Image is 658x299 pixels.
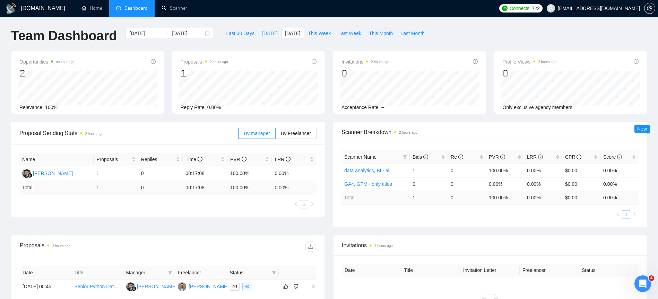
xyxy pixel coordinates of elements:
[94,166,138,181] td: 1
[616,212,620,216] span: left
[622,210,630,218] a: 1
[233,284,237,289] span: mail
[312,59,317,64] span: info-circle
[262,30,277,37] span: [DATE]
[56,60,74,64] time: an hour ago
[272,166,317,181] td: 0.00%
[168,271,172,275] span: filter
[410,191,448,204] td: 1
[486,177,524,191] td: 0.00%
[308,200,317,208] button: right
[304,28,335,39] button: This Week
[460,264,520,277] th: Invitation Letter
[33,169,73,177] div: [PERSON_NAME]
[129,30,161,37] input: Start date
[207,105,221,110] span: 0.00%
[222,28,258,39] button: Last 30 Days
[181,67,228,80] div: 1
[600,191,639,204] td: 0.00 %
[338,30,361,37] span: Last Week
[644,3,655,14] button: setting
[341,58,389,66] span: Invitations
[634,59,639,64] span: info-circle
[185,157,202,162] span: Time
[503,67,557,80] div: 0
[151,59,156,64] span: info-circle
[502,6,508,11] img: upwork-logo.png
[341,128,639,136] span: Scanner Breakdown
[451,154,463,160] span: Re
[632,212,637,216] span: right
[124,5,148,11] span: Dashboard
[548,6,553,11] span: user
[141,156,175,163] span: Replies
[11,28,117,44] h1: Team Dashboard
[503,105,573,110] span: Only exclusive agency members
[131,286,136,291] img: gigradar-bm.png
[342,264,401,277] th: Date
[81,5,102,11] a: homeHome
[116,6,121,10] span: dashboard
[71,266,123,280] th: Title
[637,126,647,132] span: New
[183,166,227,181] td: 00:17:08
[308,200,317,208] li: Next Page
[538,60,556,64] time: 2 hours ago
[486,164,524,177] td: 100.00%
[634,275,651,292] iframe: Intercom live chat
[524,191,562,204] td: 0.00 %
[270,267,277,278] span: filter
[371,60,389,64] time: 2 hours ago
[342,241,638,250] span: Invitations
[305,284,315,289] span: right
[272,271,276,275] span: filter
[630,210,639,218] button: right
[577,155,581,159] span: info-circle
[20,241,168,252] div: Proposals
[649,275,654,281] span: 4
[164,31,169,36] span: to
[614,210,622,218] button: left
[381,105,384,110] span: --
[305,244,316,249] span: download
[183,181,227,194] td: 00:17:08
[181,105,205,110] span: Reply Rate
[27,173,32,178] img: gigradar-bm.png
[520,264,579,277] th: Freelancer
[226,30,254,37] span: Last 30 Days
[600,164,639,177] td: 0.00%
[283,284,288,289] span: like
[19,105,42,110] span: Relevance
[397,28,428,39] button: Last Month
[230,269,269,276] span: Status
[401,152,408,162] span: filter
[365,28,397,39] button: This Month
[178,283,228,289] a: SK[PERSON_NAME]
[164,31,169,36] span: swap-right
[94,153,138,166] th: Proposals
[20,266,71,280] th: Date
[71,280,123,294] td: Senior Python Data Integration Engineer
[527,154,543,160] span: LRR
[374,244,393,248] time: 2 hours ago
[126,283,177,289] a: IA[PERSON_NAME]
[45,105,58,110] span: 100%
[617,155,622,159] span: info-circle
[486,191,524,204] td: 100.00 %
[292,200,300,208] li: Previous Page
[85,132,103,136] time: 2 hours ago
[344,181,392,187] a: GA4, GTM - only titles
[210,60,228,64] time: 2 hours ago
[603,154,622,160] span: Score
[137,283,177,290] div: [PERSON_NAME]
[52,244,70,248] time: 2 hours ago
[175,266,227,280] th: Freelancer
[178,282,187,291] img: SK
[423,155,428,159] span: info-circle
[448,164,486,177] td: 0
[644,6,655,11] a: setting
[189,283,228,290] div: [PERSON_NAME]
[403,155,407,159] span: filter
[245,284,249,289] span: eye
[524,164,562,177] td: 0.00%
